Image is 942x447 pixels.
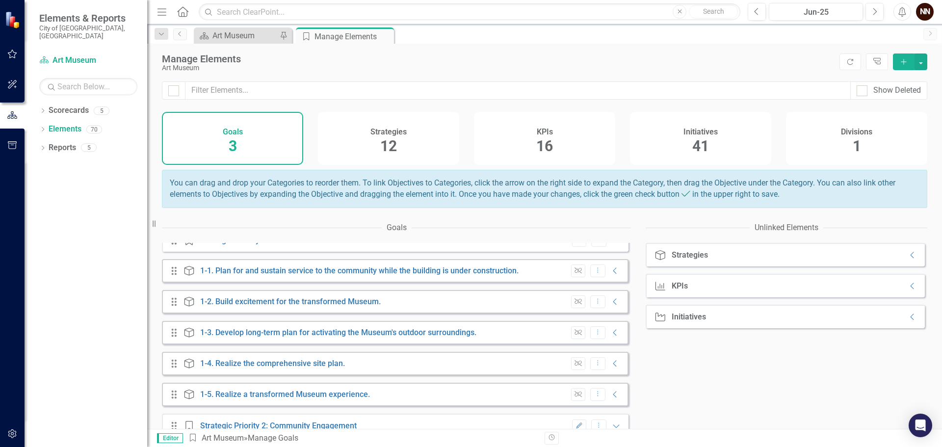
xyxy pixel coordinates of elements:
[39,55,137,66] a: Art Museum
[162,170,927,208] div: You can drag and drop your Categories to reorder them. To link Objectives to Categories, click th...
[162,64,835,72] div: Art Museum
[202,433,244,443] a: Art Museum
[689,5,738,19] button: Search
[223,128,243,136] h4: Goals
[536,137,553,155] span: 16
[772,6,860,18] div: Jun-25
[86,125,102,133] div: 70
[200,297,381,306] a: 1-2. Build excitement for the transformed Museum.
[909,414,932,437] div: Open Intercom Messenger
[5,11,22,28] img: ClearPoint Strategy
[200,328,476,337] a: 1-3. Develop long-term plan for activating the Museum's outdoor surroundings.
[537,128,553,136] h4: KPIs
[769,3,863,21] button: Jun-25
[672,313,706,321] div: Initiatives
[199,3,740,21] input: Search ClearPoint...
[39,24,137,40] small: City of [GEOGRAPHIC_DATA], [GEOGRAPHIC_DATA]
[229,137,237,155] span: 3
[212,29,277,42] div: Art Museum
[916,3,934,21] button: NN
[683,128,718,136] h4: Initiatives
[200,266,519,275] a: 1-1. Plan for and sustain service to the community while the building is under construction.
[841,128,872,136] h4: Divisions
[39,12,137,24] span: Elements & Reports
[196,29,277,42] a: Art Museum
[39,78,137,95] input: Search Below...
[49,142,76,154] a: Reports
[162,53,835,64] div: Manage Elements
[387,222,407,234] div: Goals
[370,128,407,136] h4: Strategies
[703,7,724,15] span: Search
[188,433,537,444] div: » Manage Goals
[185,81,851,100] input: Filter Elements...
[157,433,183,443] span: Editor
[314,30,392,43] div: Manage Elements
[672,282,688,290] div: KPIs
[692,137,709,155] span: 41
[200,390,370,399] a: 1-5. Realize a transformed Museum experience.
[200,359,345,368] a: 1-4. Realize the comprehensive site plan.
[853,137,861,155] span: 1
[200,421,357,430] a: Strategic Priority 2: Community Engagement
[873,85,921,96] div: Show Deleted
[49,105,89,116] a: Scorecards
[94,106,109,115] div: 5
[672,251,708,260] div: Strategies
[755,222,818,234] div: Unlinked Elements
[380,137,397,155] span: 12
[49,124,81,135] a: Elements
[81,144,97,152] div: 5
